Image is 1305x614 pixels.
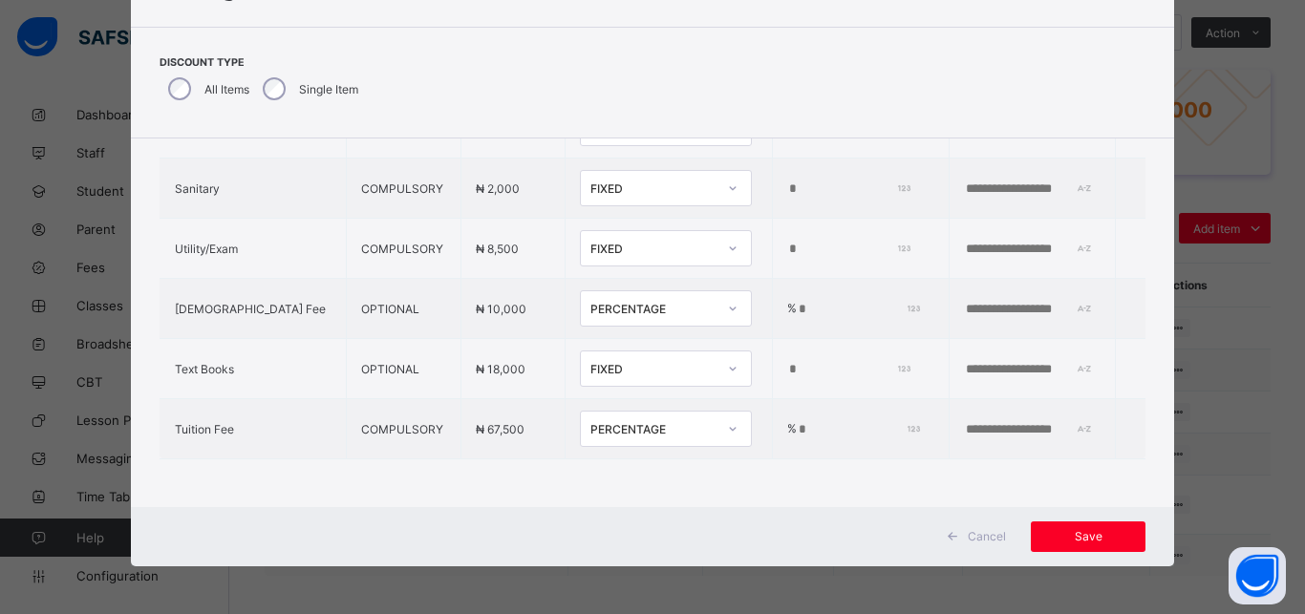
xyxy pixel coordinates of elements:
span: ₦ 18,000 [476,362,525,376]
td: Text Books [160,339,346,399]
span: Discount Type [160,56,363,69]
span: ₦ 8,500 [476,242,519,256]
td: % [773,399,950,459]
span: Cancel [968,529,1006,543]
td: COMPULSORY [346,399,461,459]
label: All Items [204,82,249,96]
span: ₦ 2,000 [476,181,520,196]
td: Tuition Fee [160,399,346,459]
span: ₦ 10,000 [476,302,526,316]
td: COMPULSORY [346,159,461,219]
div: PERCENTAGE [590,422,717,436]
div: FIXED [590,181,717,196]
span: Save [1045,529,1131,543]
td: COMPULSORY [346,219,461,279]
td: OPTIONAL [346,279,461,339]
label: Single Item [299,82,358,96]
td: OPTIONAL [346,339,461,399]
td: Sanitary [160,159,346,219]
div: FIXED [590,242,717,256]
button: Open asap [1229,547,1286,604]
div: FIXED [590,362,717,376]
div: PERCENTAGE [590,302,717,316]
td: Utility/Exam [160,219,346,279]
span: ₦ 67,500 [476,422,524,436]
td: [DEMOGRAPHIC_DATA] Fee [160,279,346,339]
td: % [773,279,950,339]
